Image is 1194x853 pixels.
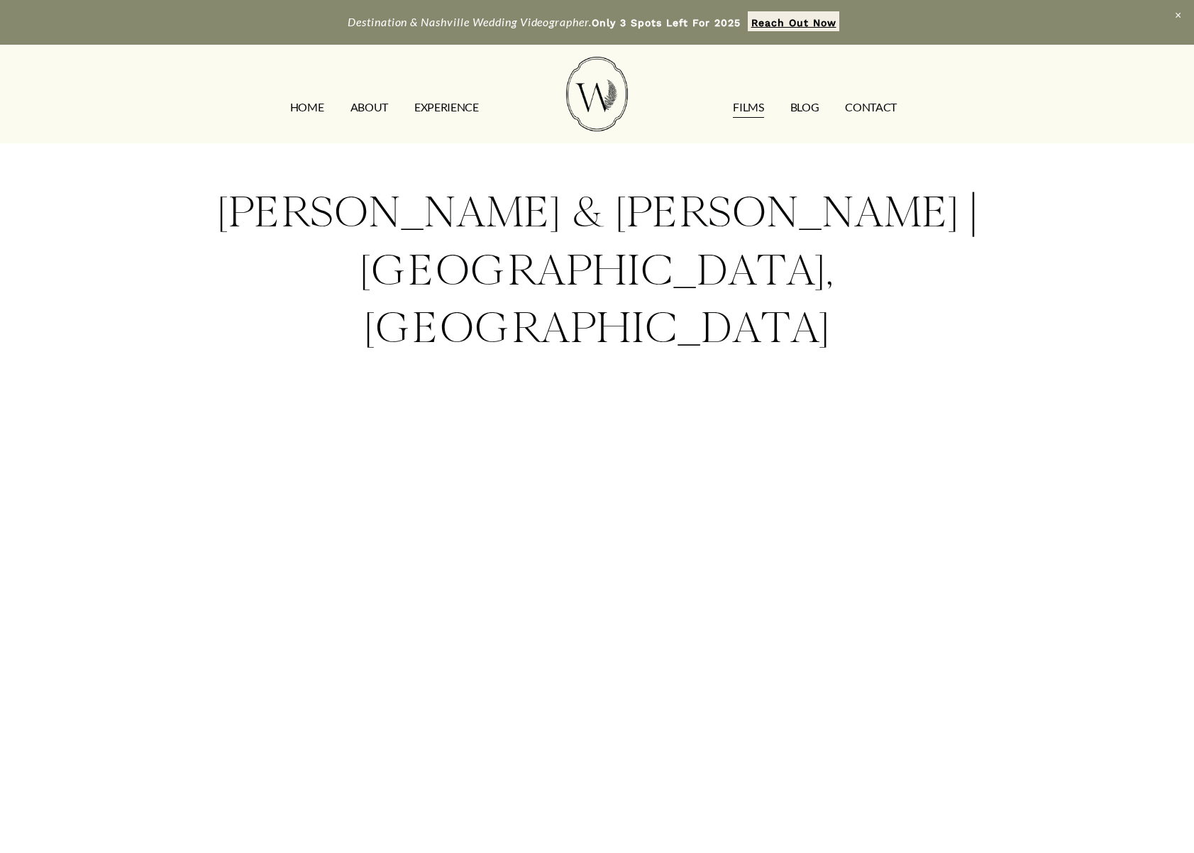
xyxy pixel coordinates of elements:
a: CONTACT [845,96,897,119]
img: Wild Fern Weddings [566,57,627,131]
a: ABOUT [350,96,388,119]
a: EXPERIENCE [414,96,479,119]
a: Reach Out Now [748,11,839,31]
strong: Reach Out Now [751,17,836,28]
a: HOME [290,96,324,119]
a: FILMS [733,96,763,119]
h2: [PERSON_NAME] & [PERSON_NAME] | [GEOGRAPHIC_DATA], [GEOGRAPHIC_DATA] [138,183,1056,357]
a: Blog [790,96,819,119]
